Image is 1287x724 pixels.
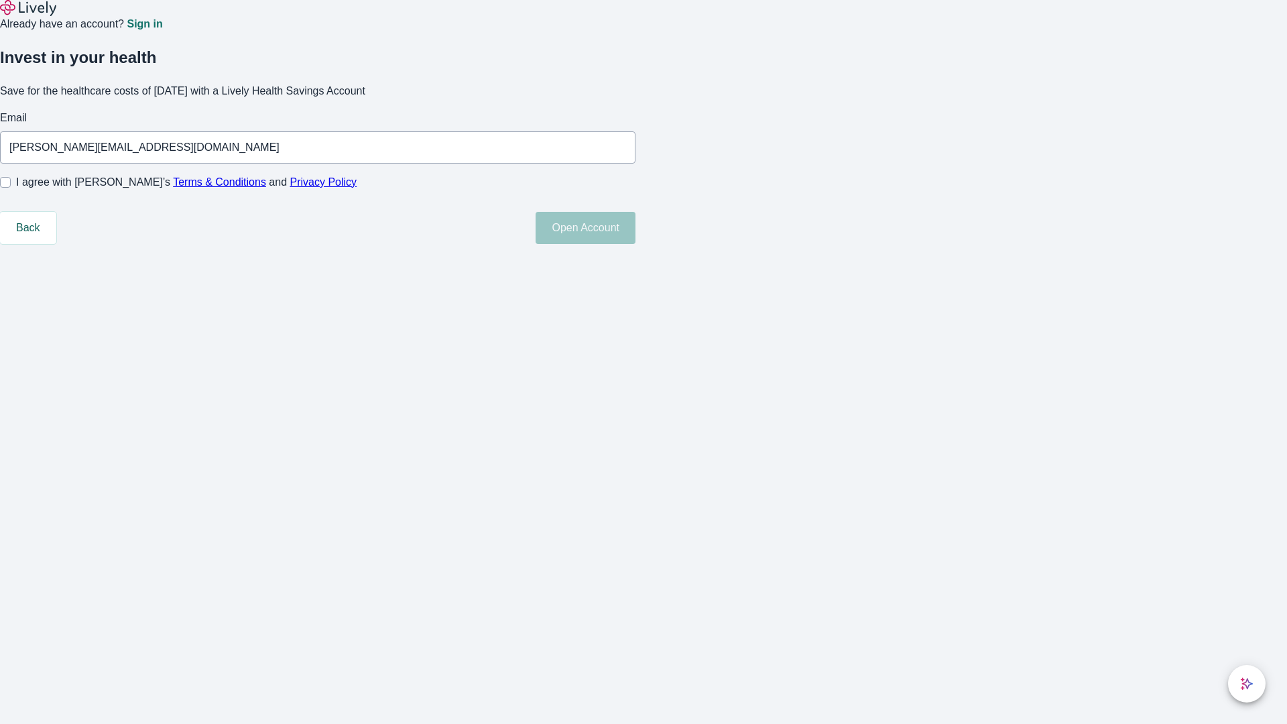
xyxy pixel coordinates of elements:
[127,19,162,29] a: Sign in
[173,176,266,188] a: Terms & Conditions
[290,176,357,188] a: Privacy Policy
[1228,665,1266,703] button: chat
[16,174,357,190] span: I agree with [PERSON_NAME]’s and
[1240,677,1253,690] svg: Lively AI Assistant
